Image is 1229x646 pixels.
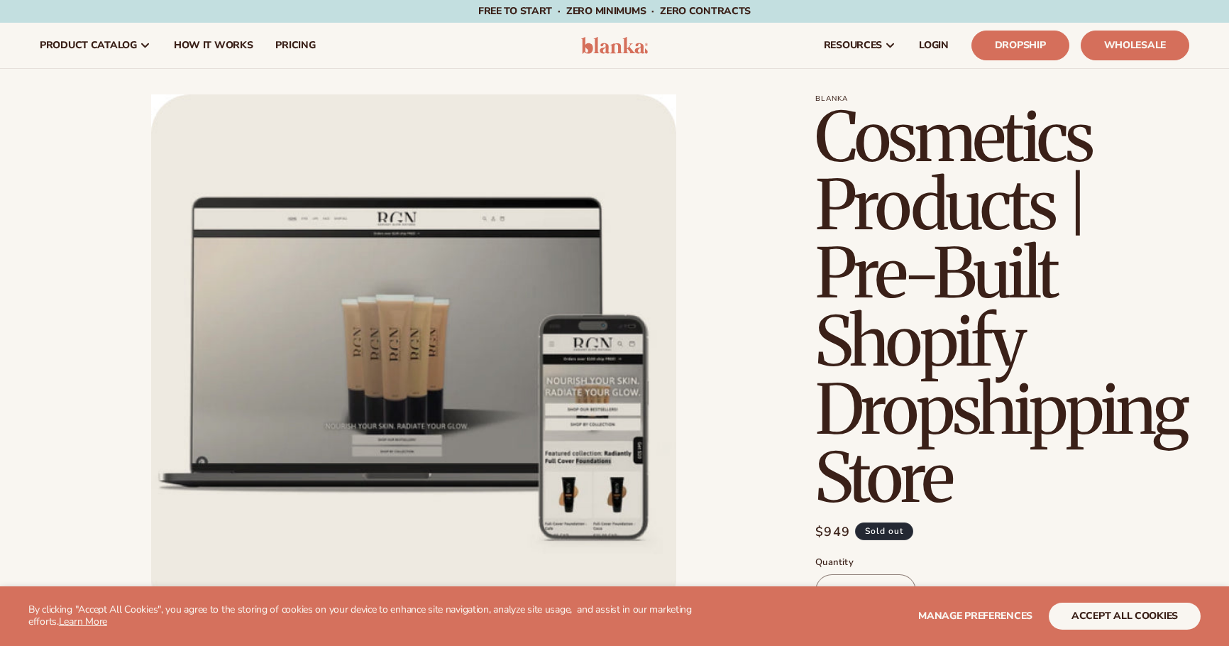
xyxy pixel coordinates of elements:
[28,23,162,68] a: product catalog
[174,40,253,51] span: How It Works
[815,556,1128,570] label: Quantity
[824,40,882,51] span: resources
[1081,31,1189,60] a: Wholesale
[918,609,1032,623] span: Manage preferences
[581,37,649,54] img: logo
[275,40,315,51] span: pricing
[1049,603,1201,630] button: accept all cookies
[40,40,137,51] span: product catalog
[28,604,730,628] p: By clicking "Accept All Cookies", you agree to the storing of cookies on your device to enhance s...
[59,615,107,628] a: Learn More
[812,23,908,68] a: resources
[919,40,949,51] span: LOGIN
[264,23,326,68] a: pricing
[815,522,850,542] span: $949
[971,31,1069,60] a: Dropship
[855,522,913,540] span: Sold out
[918,603,1032,630] button: Manage preferences
[815,103,1189,512] h1: Cosmetics Products | Pre-Built Shopify Dropshipping Store
[162,23,265,68] a: How It Works
[478,4,751,18] span: Free to start · ZERO minimums · ZERO contracts
[908,23,960,68] a: LOGIN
